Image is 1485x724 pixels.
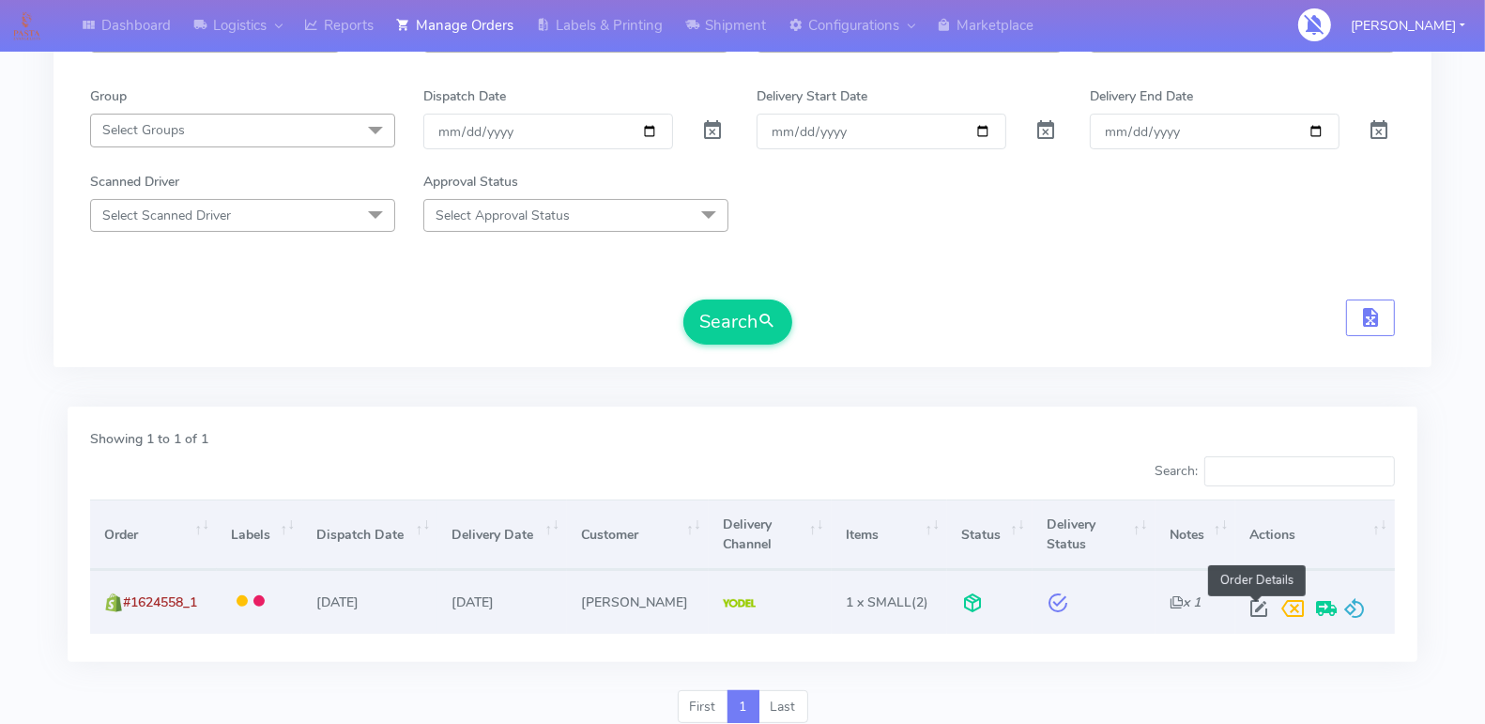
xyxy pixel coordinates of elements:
label: Approval Status [423,172,518,192]
button: [PERSON_NAME] [1337,7,1479,45]
img: shopify.png [104,593,123,612]
th: Status: activate to sort column ascending [947,500,1033,570]
a: 1 [727,690,759,724]
label: Scanned Driver [90,172,179,192]
td: [DATE] [437,570,567,633]
th: Labels: activate to sort column ascending [217,500,302,570]
th: Order: activate to sort column ascending [90,500,217,570]
th: Notes: activate to sort column ascending [1156,500,1236,570]
label: Dispatch Date [423,86,506,106]
td: [PERSON_NAME] [567,570,709,633]
label: Delivery End Date [1090,86,1193,106]
input: Search: [1204,456,1395,486]
th: Items: activate to sort column ascending [832,500,948,570]
i: x 1 [1170,593,1201,611]
th: Dispatch Date: activate to sort column ascending [302,500,437,570]
th: Customer: activate to sort column ascending [567,500,709,570]
span: #1624558_1 [123,593,197,611]
label: Search: [1155,456,1395,486]
img: Yodel [723,599,756,608]
span: Select Approval Status [436,207,570,224]
label: Showing 1 to 1 of 1 [90,429,208,449]
label: Group [90,86,127,106]
button: Search [683,300,792,345]
span: Select Scanned Driver [102,207,231,224]
th: Delivery Channel: activate to sort column ascending [709,500,832,570]
th: Actions: activate to sort column ascending [1235,500,1395,570]
td: [DATE] [302,570,437,633]
span: (2) [846,593,928,611]
label: Delivery Start Date [757,86,867,106]
span: 1 x SMALL [846,593,911,611]
th: Delivery Date: activate to sort column ascending [437,500,567,570]
th: Delivery Status: activate to sort column ascending [1033,500,1156,570]
span: Select Groups [102,121,185,139]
